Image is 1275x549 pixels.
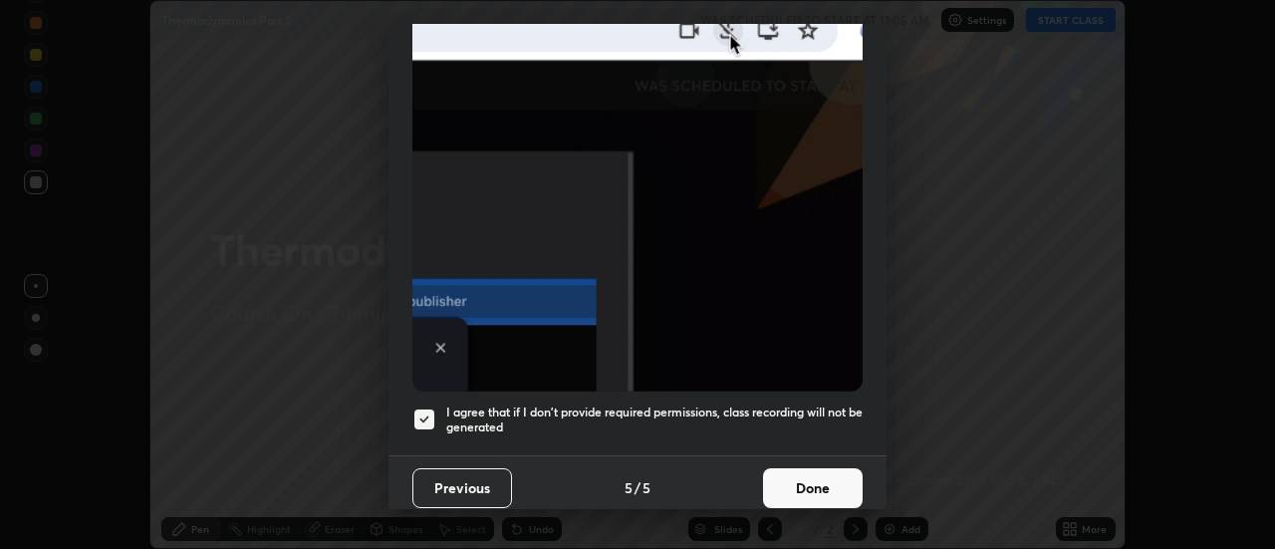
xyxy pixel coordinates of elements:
[412,468,512,508] button: Previous
[625,477,633,498] h4: 5
[446,405,863,435] h5: I agree that if I don't provide required permissions, class recording will not be generated
[642,477,650,498] h4: 5
[763,468,863,508] button: Done
[635,477,640,498] h4: /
